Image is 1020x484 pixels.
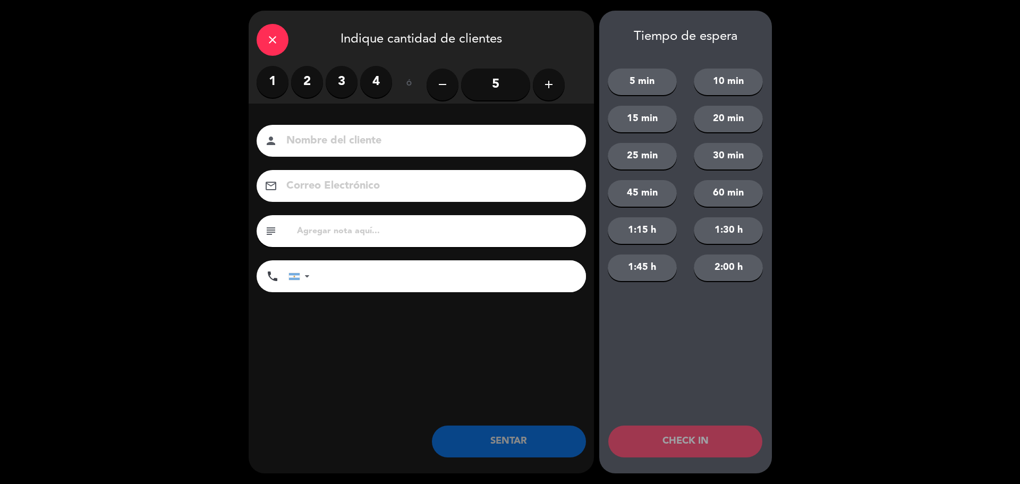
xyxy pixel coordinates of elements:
div: ó [392,66,427,103]
i: subject [265,225,277,237]
button: 20 min [694,106,763,132]
button: 10 min [694,69,763,95]
i: person [265,134,277,147]
i: phone [266,270,279,283]
input: Correo Electrónico [285,177,572,196]
label: 3 [326,66,358,98]
button: CHECK IN [608,426,762,457]
button: 1:45 h [608,254,677,281]
i: remove [436,78,449,91]
div: Tiempo de espera [599,29,772,45]
button: 15 min [608,106,677,132]
input: Nombre del cliente [285,132,572,150]
button: 25 min [608,143,677,169]
button: add [533,69,565,100]
div: Argentina: +54 [289,261,313,292]
button: 30 min [694,143,763,169]
button: 1:30 h [694,217,763,244]
button: remove [427,69,458,100]
div: Indique cantidad de clientes [249,11,594,66]
input: Agregar nota aquí... [296,224,578,239]
i: email [265,180,277,192]
button: SENTAR [432,426,586,457]
button: 60 min [694,180,763,207]
label: 2 [291,66,323,98]
i: close [266,33,279,46]
button: 2:00 h [694,254,763,281]
i: add [542,78,555,91]
button: 45 min [608,180,677,207]
button: 1:15 h [608,217,677,244]
label: 4 [360,66,392,98]
button: 5 min [608,69,677,95]
label: 1 [257,66,288,98]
